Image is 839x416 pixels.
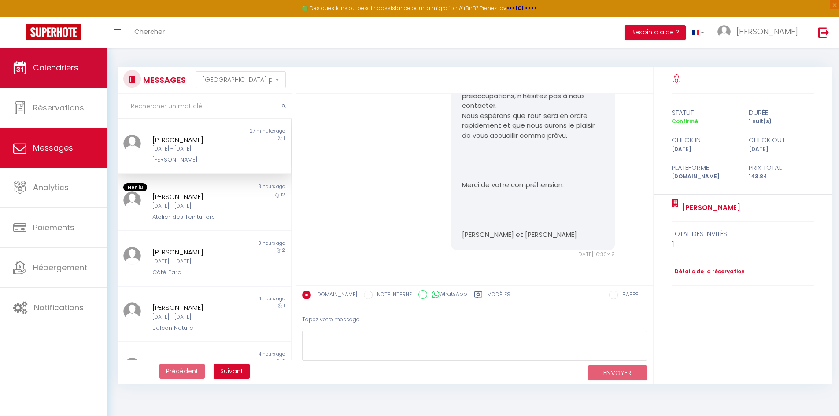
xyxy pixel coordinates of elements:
div: [PERSON_NAME] [152,247,242,258]
span: Précédent [166,367,198,376]
div: [DATE] - [DATE] [152,313,242,321]
img: ... [123,191,141,209]
img: ... [123,358,141,376]
span: 2 [282,247,285,254]
span: 12 [281,191,285,198]
img: logout [818,27,829,38]
div: 3 hours ago [204,183,290,192]
span: Paiements [33,222,74,233]
span: Non lu [123,183,147,192]
span: Réservations [33,102,84,113]
a: [PERSON_NAME] [679,202,740,213]
a: Détails de la réservation [672,268,745,276]
p: Si vous avez des questions ou des préoccupations, n'hésitez pas à nous contacter. [462,81,604,111]
span: 2 [282,358,285,364]
div: statut [666,107,743,118]
a: Chercher [128,17,171,48]
div: [DATE] - [DATE] [152,258,242,266]
div: 4 hours ago [204,295,290,302]
input: Rechercher un mot clé [118,94,292,119]
div: [DATE] 16:36:49 [451,250,615,259]
div: [PERSON_NAME] [152,302,242,313]
span: Analytics [33,182,69,193]
img: ... [123,135,141,152]
div: [DOMAIN_NAME] [666,173,743,181]
p: [PERSON_NAME] et [PERSON_NAME] [462,230,604,240]
div: total des invités [672,228,815,239]
button: Next [214,364,250,379]
label: RAPPEL [618,291,640,300]
div: [DATE] - [DATE] [152,202,242,210]
img: ... [123,247,141,265]
div: Atelier des Teinturiers [152,213,242,221]
label: [DOMAIN_NAME] [311,291,357,300]
img: Super Booking [26,24,81,40]
div: [DATE] [743,145,820,154]
label: Modèles [487,291,510,302]
div: durée [743,107,820,118]
button: ENVOYER [588,365,647,381]
span: [PERSON_NAME] [736,26,798,37]
div: 143.84 [743,173,820,181]
img: ... [717,25,731,38]
div: [PERSON_NAME] [152,191,242,202]
div: check in [666,135,743,145]
button: Previous [159,364,205,379]
img: ... [123,302,141,320]
span: Suivant [220,367,243,376]
span: Messages [33,142,73,153]
div: Plateforme [666,162,743,173]
span: Notifications [34,302,84,313]
p: Merci de votre compréhension. [462,180,604,190]
div: [PERSON_NAME] [152,155,242,164]
div: 1 [672,239,815,250]
button: Besoin d'aide ? [625,25,686,40]
div: 27 minutes ago [204,128,290,135]
a: ... [PERSON_NAME] [711,17,809,48]
span: Hébergement [33,262,87,273]
div: Côté Parc [152,268,242,277]
span: Chercher [134,27,165,36]
div: [DATE] - [DATE] [152,145,242,153]
div: Prix total [743,162,820,173]
label: NOTE INTERNE [373,291,412,300]
span: Calendriers [33,62,78,73]
div: 3 hours ago [204,240,290,247]
div: [PERSON_NAME] [152,358,242,368]
span: 1 [284,302,285,309]
div: [PERSON_NAME] [152,135,242,145]
div: check out [743,135,820,145]
span: 1 [284,135,285,141]
p: Nous espérons que tout sera en ordre rapidement et que nous aurons le plaisir de vous accueillir ... [462,111,604,141]
a: >>> ICI <<<< [506,4,537,12]
div: Balcon Nature [152,324,242,332]
div: 1 nuit(s) [743,118,820,126]
label: WhatsApp [427,290,467,300]
div: 4 hours ago [204,351,290,358]
h3: MESSAGES [141,70,186,90]
span: Confirmé [672,118,698,125]
div: Tapez votre message [302,309,647,331]
div: [DATE] [666,145,743,154]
